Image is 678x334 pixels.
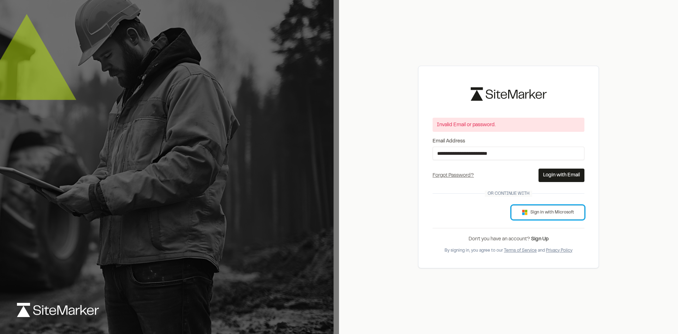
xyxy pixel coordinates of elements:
span: Or continue with [485,191,532,197]
label: Email Address [433,137,584,145]
img: logo-black-rebrand.svg [471,87,547,100]
button: Terms of Service [504,247,537,254]
button: Login with Email [539,169,584,182]
a: Forgot Password? [433,174,474,178]
img: logo-white-rebrand.svg [17,303,99,317]
iframe: Sign in with Google Button [429,205,501,220]
div: Don’t you have an account? [433,235,584,243]
div: By signing in, you agree to our and [433,247,584,254]
a: Sign Up [531,237,549,241]
button: Sign in with Microsoft [511,205,584,219]
span: Invalid Email or password. [437,123,495,127]
button: Privacy Policy [546,247,572,254]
